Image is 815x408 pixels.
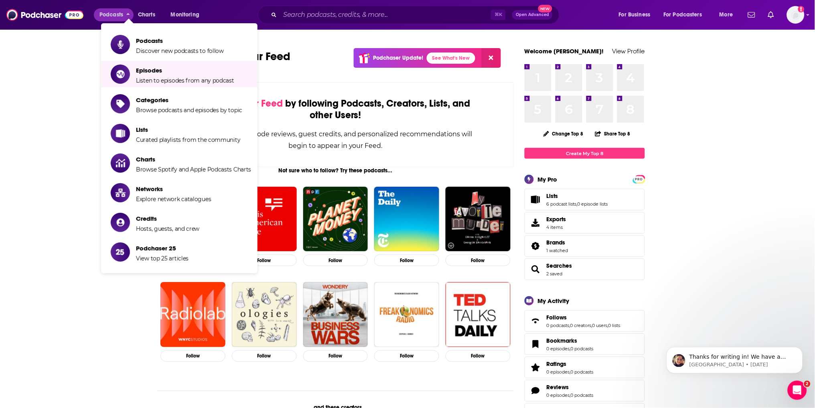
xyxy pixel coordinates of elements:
[374,187,439,252] img: The Daily
[538,5,553,12] span: New
[136,107,242,114] span: Browse podcasts and episodes by topic
[136,37,224,44] span: Podcasts
[94,8,134,21] button: close menu
[525,357,645,378] span: Ratings
[745,8,758,22] a: Show notifications dropdown
[527,194,543,205] a: Lists
[136,255,189,262] span: View top 25 articles
[634,176,644,182] a: PRO
[720,9,733,20] span: More
[547,360,594,368] a: Ratings
[232,282,297,347] img: Ologies with Alie Ward
[138,9,155,20] span: Charts
[136,96,242,104] span: Categories
[157,167,514,174] div: Not sure who to follow? Try these podcasts...
[613,8,661,21] button: open menu
[198,98,473,121] div: by following Podcasts, Creators, Lists, and other Users!
[232,350,297,362] button: Follow
[547,216,566,223] span: Exports
[136,225,199,232] span: Hosts, guests, and crew
[6,7,83,22] img: Podchaser - Follow, Share and Rate Podcasts
[547,337,594,344] a: Bookmarks
[525,47,604,55] a: Welcome [PERSON_NAME]!
[547,262,572,269] span: Searches
[659,8,714,21] button: open menu
[527,315,543,327] a: Follows
[547,392,570,398] a: 0 episodes
[171,9,199,20] span: Monitoring
[491,10,506,20] span: ⌘ K
[525,310,645,332] span: Follows
[525,235,645,257] span: Brands
[303,350,368,362] button: Follow
[547,192,558,200] span: Lists
[547,192,608,200] a: Lists
[547,239,566,246] span: Brands
[136,215,199,222] span: Credits
[99,9,123,20] span: Podcasts
[446,282,511,347] img: TED Talks Daily
[427,53,475,64] a: See What's New
[527,362,543,373] a: Ratings
[547,369,570,375] a: 0 episodes
[539,129,588,139] button: Change Top 8
[525,333,645,355] span: Bookmarks
[303,282,368,347] img: Business Wars
[136,136,240,143] span: Curated playlists from the community
[547,314,620,321] a: Follows
[664,9,702,20] span: For Podcasters
[525,259,645,280] span: Searches
[547,323,570,328] a: 0 podcasts
[547,314,567,321] span: Follows
[303,187,368,252] img: Planet Money
[136,47,224,55] span: Discover new podcasts to follow
[538,297,570,305] div: My Activity
[655,330,815,386] iframe: Intercom notifications message
[525,380,645,402] span: Reviews
[547,271,563,277] a: 2 saved
[592,323,608,328] a: 0 users
[547,360,567,368] span: Ratings
[788,381,807,400] iframe: Intercom live chat
[570,323,592,328] a: 0 creators
[525,212,645,234] a: Exports
[136,156,251,163] span: Charts
[136,67,234,74] span: Episodes
[547,346,570,351] a: 0 episodes
[303,254,368,266] button: Follow
[136,166,251,173] span: Browse Spotify and Apple Podcasts Charts
[571,346,594,351] a: 0 podcasts
[547,224,566,230] span: 4 items
[446,350,511,362] button: Follow
[527,264,543,275] a: Searches
[538,176,558,183] div: My Pro
[798,6,805,12] svg: Add a profile image
[446,187,511,252] a: My Favorite Murder with Karen Kilgariff and Georgia Hardstark
[547,239,568,246] a: Brands
[578,201,608,207] a: 0 episode lists
[527,339,543,350] a: Bookmarks
[547,384,569,391] span: Reviews
[516,13,549,17] span: Open Advanced
[160,350,225,362] button: Follow
[527,385,543,396] a: Reviews
[547,384,594,391] a: Reviews
[787,6,805,24] img: User Profile
[570,392,571,398] span: ,
[525,189,645,210] span: Lists
[547,201,577,207] a: 6 podcast lists
[160,282,225,347] img: Radiolab
[198,128,473,151] div: New releases, episode reviews, guest credits, and personalized recommendations will begin to appe...
[804,381,811,387] span: 2
[612,47,645,55] a: View Profile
